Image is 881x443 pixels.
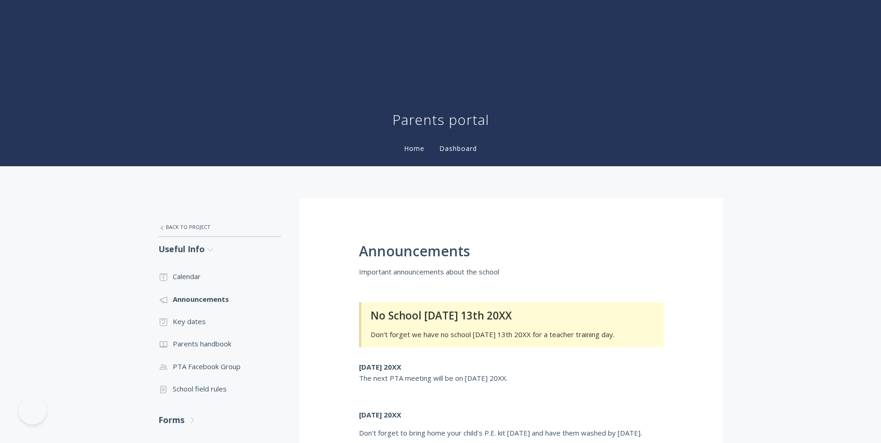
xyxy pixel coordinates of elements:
[158,408,281,432] a: Forms
[158,355,281,378] a: PTA Facebook Group
[19,397,46,424] iframe: Toggle Customer Support
[158,378,281,400] a: School field rules
[359,362,401,371] strong: [DATE] 20XX
[359,427,664,438] p: Don't forget to bring home your child's P.E. kit [DATE] and have them washed by [DATE].
[158,332,281,355] a: Parents handbook
[359,266,664,277] p: Important announcements about the school
[359,361,664,384] p: The next PTA meeting will be on [DATE] 20XX.
[371,329,652,340] p: Don't forget we have no school [DATE] 13th 20XX for a teacher training day.
[158,265,281,287] a: Calendar
[158,288,281,310] a: Announcements
[359,243,664,259] h1: Announcements
[402,144,426,153] a: Home
[158,237,281,261] a: Useful Info
[437,144,479,153] a: Dashboard
[371,310,652,321] h3: No School [DATE] 13th 20XX
[359,410,401,419] strong: [DATE] 20XX
[392,111,489,129] h1: Parents portal
[158,310,281,332] a: Key dates
[158,217,281,237] a: Back to Project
